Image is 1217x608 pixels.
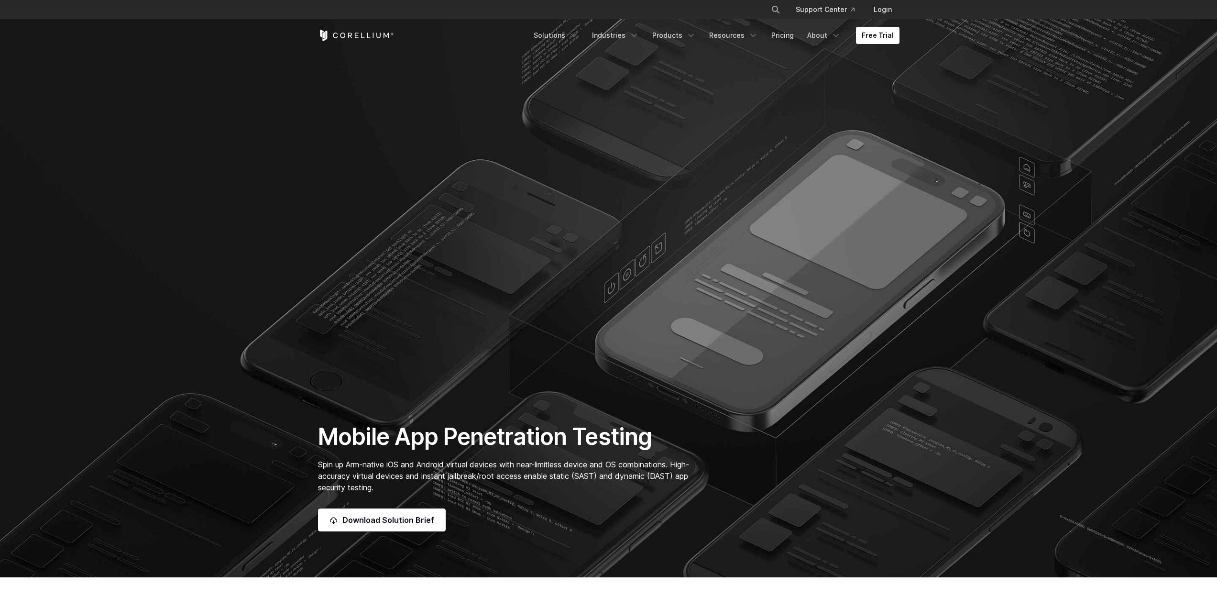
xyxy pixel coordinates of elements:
div: Navigation Menu [528,27,899,44]
a: Industries [586,27,645,44]
a: Download Solution Brief [318,509,446,531]
a: Pricing [766,27,800,44]
a: Free Trial [856,27,899,44]
a: About [801,27,846,44]
a: Corellium Home [318,30,394,41]
span: Spin up Arm-native iOS and Android virtual devices with near-limitless device and OS combinations... [318,460,689,492]
div: Navigation Menu [759,1,899,18]
a: Products [647,27,702,44]
button: Search [767,1,784,18]
a: Solutions [528,27,584,44]
span: Download Solution Brief [342,514,434,526]
a: Resources [703,27,764,44]
a: Login [866,1,899,18]
a: Support Center [788,1,862,18]
h1: Mobile App Penetration Testing [318,422,699,451]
